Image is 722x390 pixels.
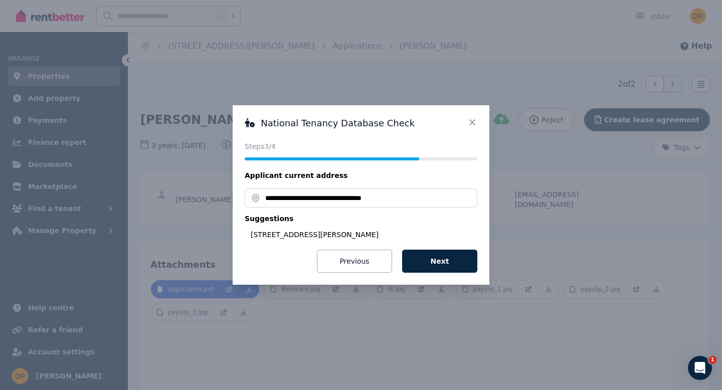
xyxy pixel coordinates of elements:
legend: Applicant current address [245,170,477,180]
button: Next [402,250,477,273]
h3: National Tenancy Database Check [245,117,477,129]
iframe: Intercom live chat [688,356,712,380]
div: [STREET_ADDRESS][PERSON_NAME] [251,230,477,240]
span: 1 [708,356,716,364]
button: Previous [317,250,392,273]
p: Suggestions [245,214,477,224]
p: Steps 3 /4 [245,141,477,151]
